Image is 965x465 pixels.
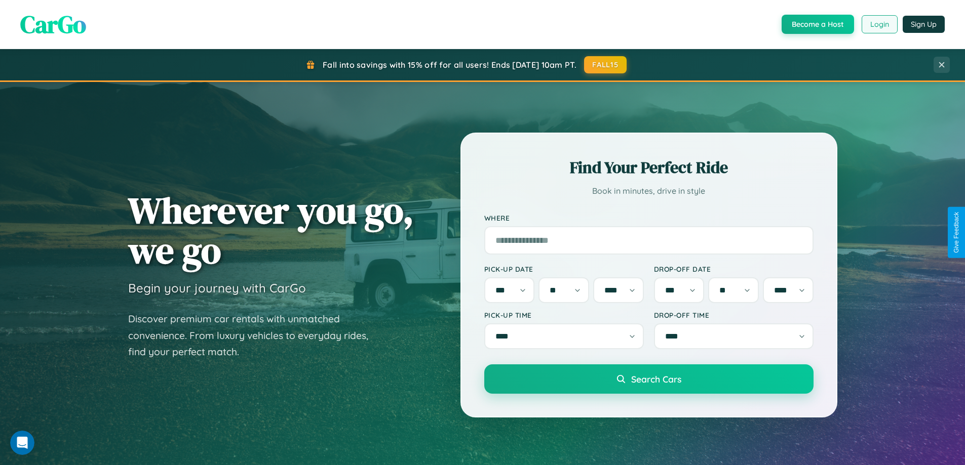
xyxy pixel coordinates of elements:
label: Where [484,214,814,222]
button: Login [862,15,898,33]
p: Discover premium car rentals with unmatched convenience. From luxury vehicles to everyday rides, ... [128,311,381,360]
h3: Begin your journey with CarGo [128,280,306,295]
button: Search Cars [484,364,814,394]
div: Give Feedback [953,212,960,253]
span: Search Cars [631,373,681,385]
span: Fall into savings with 15% off for all users! Ends [DATE] 10am PT. [323,60,576,70]
label: Pick-up Time [484,311,644,319]
h2: Find Your Perfect Ride [484,156,814,179]
h1: Wherever you go, we go [128,190,414,270]
iframe: Intercom live chat [10,431,34,455]
label: Pick-up Date [484,265,644,273]
button: FALL15 [584,56,627,73]
label: Drop-off Time [654,311,814,319]
button: Sign Up [903,16,945,33]
span: CarGo [20,8,86,41]
label: Drop-off Date [654,265,814,273]
button: Become a Host [782,15,854,34]
p: Book in minutes, drive in style [484,184,814,198]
